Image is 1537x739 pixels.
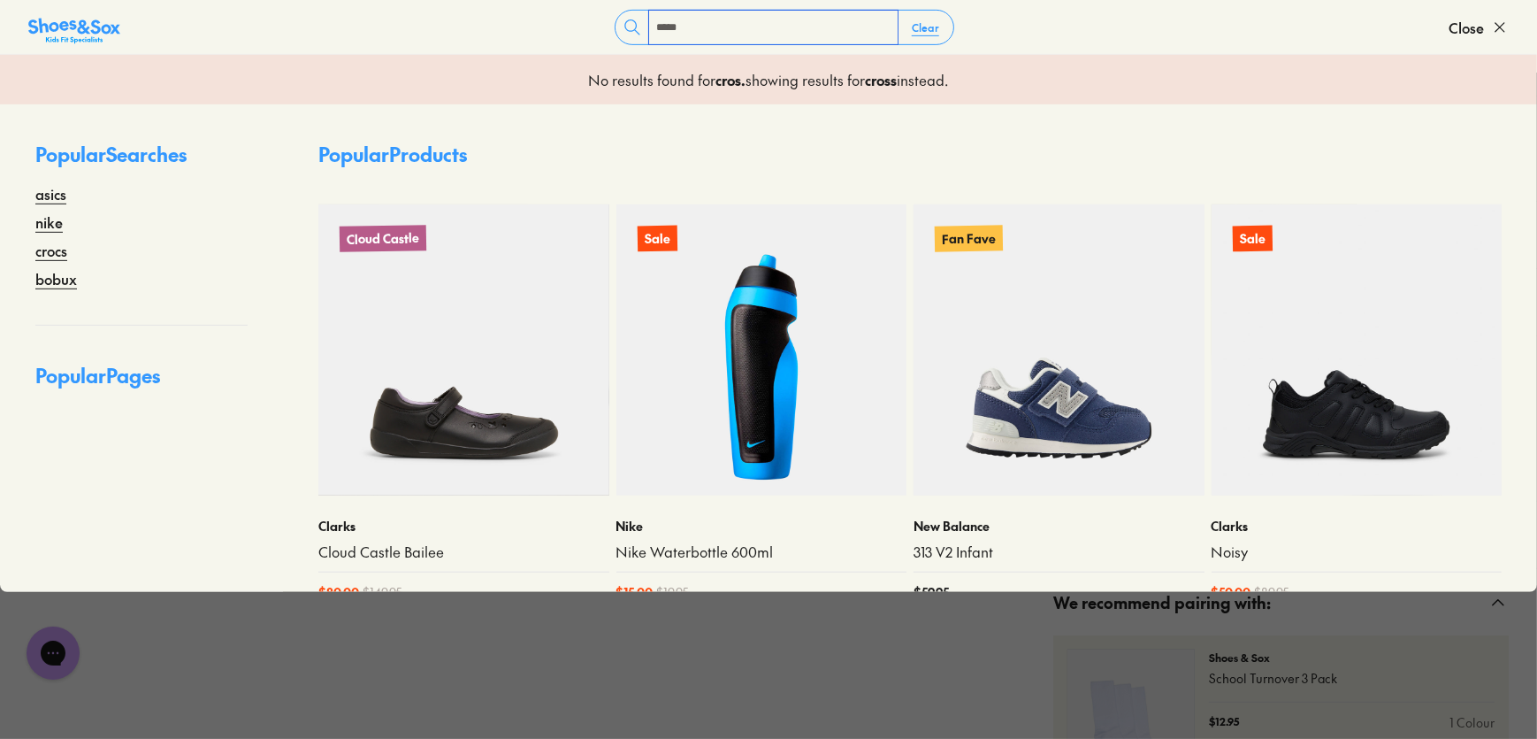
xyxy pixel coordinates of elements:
[935,225,1003,251] p: Fan Fave
[18,620,88,686] iframe: Gorgias live chat messenger
[363,583,402,602] span: $ 149.95
[616,517,907,535] p: Nike
[914,204,1204,496] a: Fan Fave
[1209,669,1495,688] p: School Turnover 3 Pack
[1053,576,1271,628] span: We recommend pairing with:
[616,204,907,496] a: Sale
[589,69,949,90] p: No results found for showing results for instead.
[914,583,949,602] span: $ 59.95
[914,517,1204,535] p: New Balance
[28,17,120,45] img: SNS_Logo_Responsive.svg
[1232,226,1272,252] p: Sale
[318,204,609,496] a: Cloud Castle
[35,183,66,204] a: asics
[318,543,609,562] a: Cloud Castle Bailee
[616,543,907,562] a: Nike Waterbottle 600ml
[318,140,467,169] p: Popular Products
[1025,569,1537,635] button: We recommend pairing with:
[1212,517,1503,535] p: Clarks
[1212,204,1503,496] a: Sale
[1255,583,1290,602] span: $ 89.95
[914,543,1204,562] a: 313 V2 Infant
[637,226,677,252] p: Sale
[35,361,248,404] p: Popular Pages
[318,583,359,602] span: $ 80.00
[1212,543,1503,562] a: Noisy
[340,225,426,252] p: Cloud Castle
[657,583,690,602] span: $ 19.95
[1212,583,1251,602] span: $ 50.00
[35,268,77,289] a: bobux
[1209,650,1495,666] p: Shoes & Sox
[716,70,746,89] b: cros .
[28,13,120,42] a: Shoes &amp; Sox
[35,140,248,183] p: Popular Searches
[35,240,67,261] a: crocs
[616,583,654,602] span: $ 15.00
[1449,17,1484,38] span: Close
[1209,713,1239,732] p: $12.95
[1449,8,1509,47] button: Close
[318,517,609,535] p: Clarks
[898,12,953,43] button: Clear
[1449,713,1495,732] a: 1 Colour
[35,212,63,233] a: nike
[866,70,898,89] b: cross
